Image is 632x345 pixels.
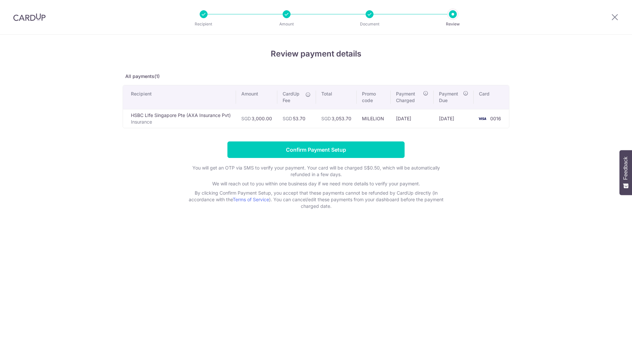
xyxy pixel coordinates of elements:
[123,85,236,109] th: Recipient
[434,109,474,128] td: [DATE]
[321,116,331,121] span: SGD
[227,141,405,158] input: Confirm Payment Setup
[476,115,489,123] img: <span class="translation_missing" title="translation missing: en.account_steps.new_confirm_form.b...
[184,190,448,210] p: By clicking Confirm Payment Setup, you accept that these payments cannot be refunded by CardUp di...
[619,150,632,195] button: Feedback - Show survey
[179,21,228,27] p: Recipient
[283,91,302,104] span: CardUp Fee
[474,85,509,109] th: Card
[590,325,625,342] iframe: Opens a widget where you can find more information
[396,91,421,104] span: Payment Charged
[184,165,448,178] p: You will get an OTP via SMS to verify your payment. Your card will be charged S$0.50, which will ...
[131,119,231,125] p: Insurance
[236,109,277,128] td: 3,000.00
[13,13,46,21] img: CardUp
[123,73,509,80] p: All payments(1)
[428,21,477,27] p: Review
[316,109,357,128] td: 3,053.70
[357,109,391,128] td: MILELION
[357,85,391,109] th: Promo code
[236,85,277,109] th: Amount
[316,85,357,109] th: Total
[277,109,316,128] td: 53.70
[490,116,501,121] span: 0016
[391,109,434,128] td: [DATE]
[184,180,448,187] p: We will reach out to you within one business day if we need more details to verify your payment.
[439,91,461,104] span: Payment Due
[123,48,509,60] h4: Review payment details
[623,157,629,180] span: Feedback
[345,21,394,27] p: Document
[233,197,269,202] a: Terms of Service
[123,109,236,128] td: HSBC LIfe Singapore Pte (AXA Insurance Pvt)
[241,116,251,121] span: SGD
[283,116,292,121] span: SGD
[262,21,311,27] p: Amount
